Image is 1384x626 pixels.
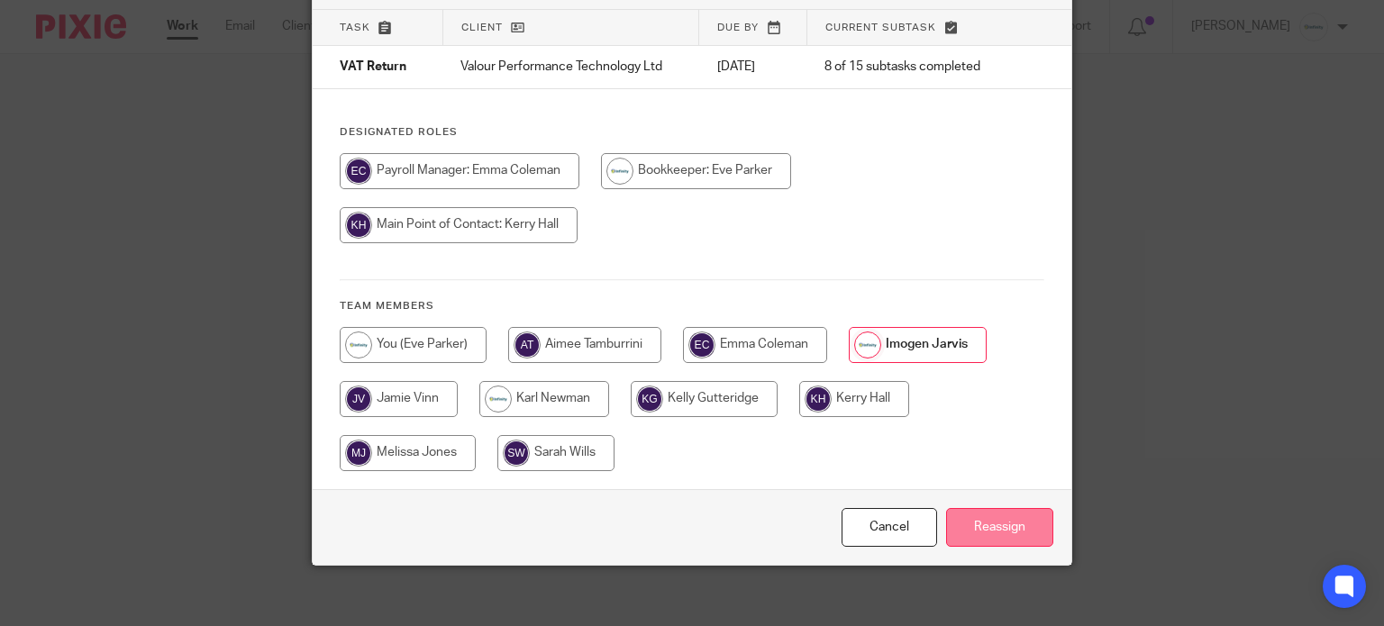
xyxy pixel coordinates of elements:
[460,58,681,76] p: Valour Performance Technology Ltd
[340,299,1045,313] h4: Team members
[806,46,1014,89] td: 8 of 15 subtasks completed
[340,61,406,74] span: VAT Return
[461,23,503,32] span: Client
[340,125,1045,140] h4: Designated Roles
[825,23,936,32] span: Current subtask
[717,58,789,76] p: [DATE]
[340,23,370,32] span: Task
[842,508,937,547] a: Close this dialog window
[717,23,759,32] span: Due by
[946,508,1053,547] input: Reassign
